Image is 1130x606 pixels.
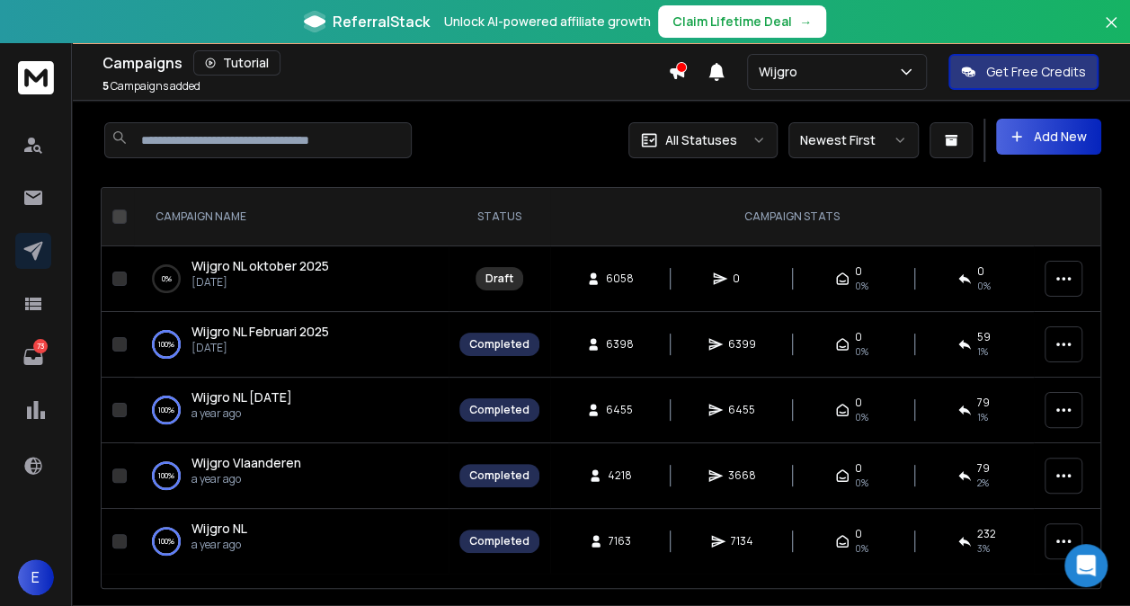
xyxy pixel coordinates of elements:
[18,559,54,595] button: E
[986,63,1086,81] p: Get Free Credits
[469,403,529,417] div: Completed
[977,476,989,490] span: 2 %
[606,403,633,417] span: 6455
[469,468,529,483] div: Completed
[855,330,862,344] span: 0
[977,410,988,424] span: 1 %
[191,323,329,340] span: Wijgro NL Februari 2025
[333,11,430,32] span: ReferralStack
[977,279,991,293] span: 0%
[728,337,756,352] span: 6399
[1064,544,1108,587] div: Open Intercom Messenger
[977,396,990,410] span: 79
[855,344,868,359] span: 0%
[731,534,753,548] span: 7134
[733,272,751,286] span: 0
[608,468,632,483] span: 4218
[191,323,329,341] a: Wijgro NL Februari 2025
[977,330,991,344] span: 59
[134,509,449,575] td: 100%Wijgro NLa year ago
[855,279,868,293] span: 0%
[788,122,919,158] button: Newest First
[191,388,292,406] a: Wijgro NL [DATE]
[977,461,990,476] span: 79
[162,270,172,288] p: 0 %
[658,5,826,38] button: Claim Lifetime Deal→
[799,13,812,31] span: →
[191,257,329,274] span: Wijgro NL oktober 2025
[134,188,449,246] th: CAMPAIGN NAME
[444,13,651,31] p: Unlock AI-powered affiliate growth
[855,396,862,410] span: 0
[134,443,449,509] td: 100%Wijgro Vlaanderena year ago
[977,344,988,359] span: 1 %
[191,454,301,472] a: Wijgro Vlaanderen
[855,527,862,541] span: 0
[728,403,755,417] span: 6455
[158,401,174,419] p: 100 %
[469,337,529,352] div: Completed
[1099,11,1123,54] button: Close banner
[449,188,550,246] th: STATUS
[485,272,513,286] div: Draft
[469,534,529,548] div: Completed
[158,467,174,485] p: 100 %
[977,527,996,541] span: 232
[102,79,200,94] p: Campaigns added
[665,131,737,149] p: All Statuses
[191,257,329,275] a: Wijgro NL oktober 2025
[15,339,51,375] a: 73
[977,541,990,556] span: 3 %
[191,472,301,486] p: a year ago
[158,335,174,353] p: 100 %
[33,339,48,353] p: 73
[102,78,109,94] span: 5
[191,538,247,552] p: a year ago
[855,476,868,490] span: 0%
[102,50,668,76] div: Campaigns
[855,264,862,279] span: 0
[606,337,634,352] span: 6398
[996,119,1101,155] button: Add New
[134,246,449,312] td: 0%Wijgro NL oktober 2025[DATE]
[191,520,247,538] a: Wijgro NL
[191,341,329,355] p: [DATE]
[158,532,174,550] p: 100 %
[977,264,984,279] span: 0
[855,541,868,556] span: 0%
[606,272,634,286] span: 6058
[728,468,756,483] span: 3668
[855,410,868,424] span: 0%
[609,534,631,548] span: 7163
[855,461,862,476] span: 0
[191,406,292,421] p: a year ago
[191,520,247,537] span: Wijgro NL
[134,312,449,378] td: 100%Wijgro NL Februari 2025[DATE]
[191,275,329,290] p: [DATE]
[193,50,280,76] button: Tutorial
[134,378,449,443] td: 100%Wijgro NL [DATE]a year ago
[759,63,805,81] p: Wijgro
[550,188,1034,246] th: CAMPAIGN STATS
[191,454,301,471] span: Wijgro Vlaanderen
[948,54,1099,90] button: Get Free Credits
